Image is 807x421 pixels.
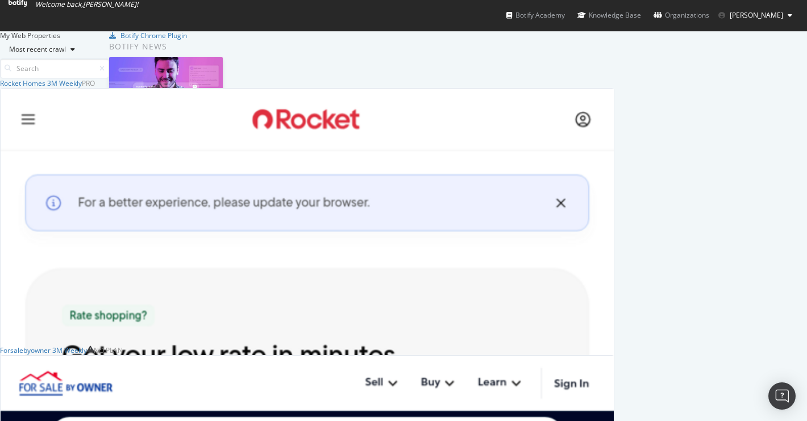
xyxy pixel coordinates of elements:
[577,10,641,21] div: Knowledge Base
[654,10,709,21] div: Organizations
[768,382,796,410] div: Open Intercom Messenger
[709,6,801,24] button: [PERSON_NAME]
[120,31,187,40] div: Botify Chrome Plugin
[506,10,565,21] div: Botify Academy
[94,345,123,355] div: No Plan
[109,40,370,53] div: Botify news
[9,46,66,53] div: Most recent crawl
[109,57,223,116] img: How to Prioritize and Accelerate Technical SEO with Botify Assist
[109,31,187,40] a: Botify Chrome Plugin
[730,10,783,20] span: Vlajko Knezic
[82,78,95,88] div: Pro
